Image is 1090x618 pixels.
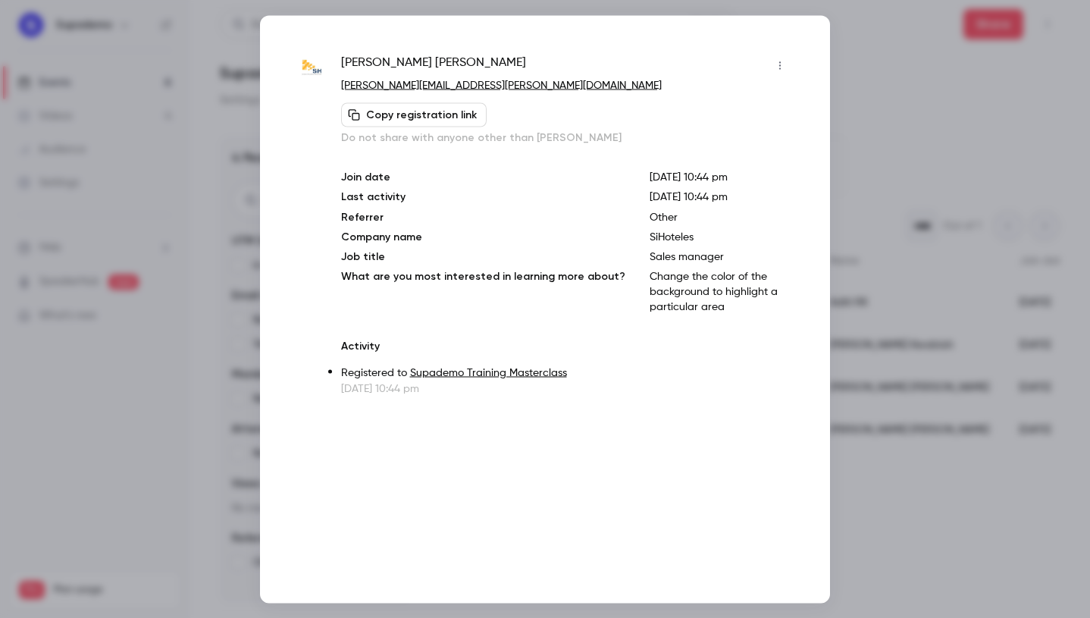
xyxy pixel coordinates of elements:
[650,229,792,244] p: SiHoteles
[341,229,625,244] p: Company name
[341,102,487,127] button: Copy registration link
[650,268,792,314] p: Change the color of the background to highlight a particular area
[341,80,662,90] a: [PERSON_NAME][EMAIL_ADDRESS][PERSON_NAME][DOMAIN_NAME]
[341,169,625,184] p: Join date
[341,209,625,224] p: Referrer
[298,55,326,83] img: sihoteles.com
[341,338,792,353] p: Activity
[410,367,567,378] a: Supademo Training Masterclass
[341,189,625,205] p: Last activity
[341,365,792,381] p: Registered to
[341,53,526,77] span: [PERSON_NAME] [PERSON_NAME]
[650,209,792,224] p: Other
[341,381,792,396] p: [DATE] 10:44 pm
[650,191,728,202] span: [DATE] 10:44 pm
[341,249,625,264] p: Job title
[341,268,625,314] p: What are you most interested in learning more about?
[650,169,792,184] p: [DATE] 10:44 pm
[341,130,792,145] p: Do not share with anyone other than [PERSON_NAME]
[650,249,792,264] p: Sales manager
